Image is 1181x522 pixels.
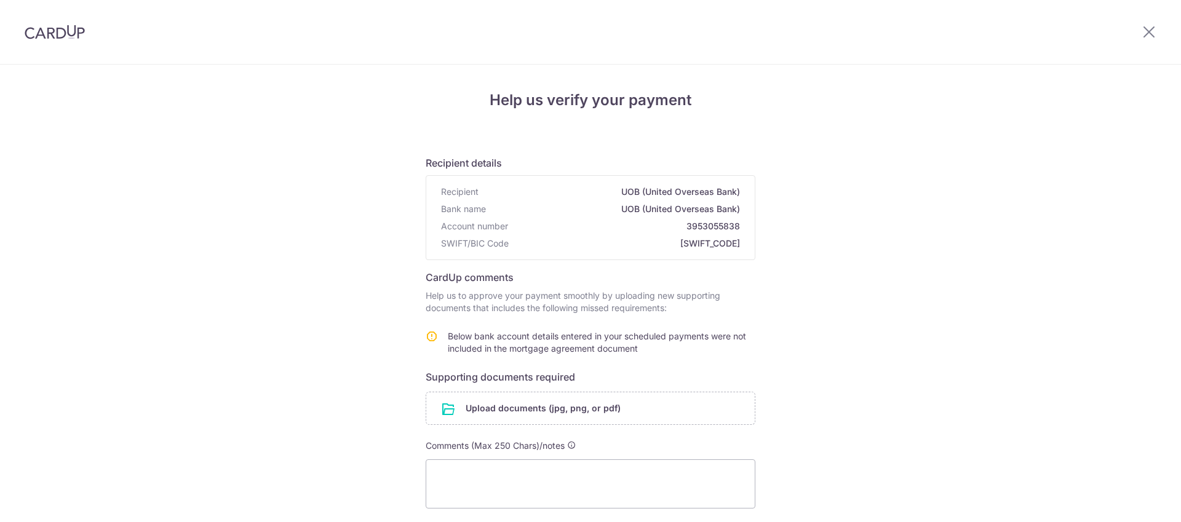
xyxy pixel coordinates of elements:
[491,203,740,215] span: UOB (United Overseas Bank)
[448,331,746,354] span: Below bank account details entered in your scheduled payments were not included in the mortgage a...
[426,392,755,425] div: Upload documents (jpg, png, or pdf)
[426,370,755,384] h6: Supporting documents required
[441,220,508,232] span: Account number
[426,89,755,111] h4: Help us verify your payment
[514,237,740,250] span: [SWIFT_CODE]
[441,186,479,198] span: Recipient
[426,290,755,314] p: Help us to approve your payment smoothly by uploading new supporting documents that includes the ...
[426,440,565,451] span: Comments (Max 250 Chars)/notes
[25,25,85,39] img: CardUp
[426,156,755,170] h6: Recipient details
[426,270,755,285] h6: CardUp comments
[483,186,740,198] span: UOB (United Overseas Bank)
[513,220,740,232] span: 3953055838
[441,203,486,215] span: Bank name
[441,237,509,250] span: SWIFT/BIC Code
